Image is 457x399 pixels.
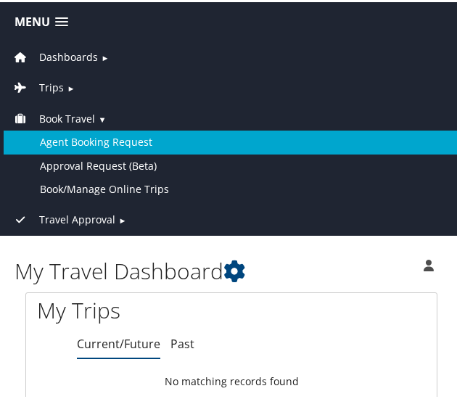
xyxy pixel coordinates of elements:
a: Book Travel [11,110,95,123]
td: No matching records found [26,366,437,392]
a: Dashboards [11,48,98,62]
span: ► [67,81,75,91]
span: Menu [15,13,50,27]
span: ▼ [98,112,106,123]
span: Trips [39,78,64,94]
span: ► [118,213,126,223]
a: Menu [7,8,75,32]
span: Dashboards [39,47,98,63]
span: ► [101,50,109,61]
a: Current/Future [77,334,160,350]
h1: My Travel Dashboard [15,254,340,284]
h1: My Trips [37,293,426,324]
span: Book Travel [39,109,95,125]
a: Travel Approval [11,210,115,224]
a: Past [170,334,194,350]
a: Trips [11,78,64,92]
span: Travel Approval [39,210,115,226]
